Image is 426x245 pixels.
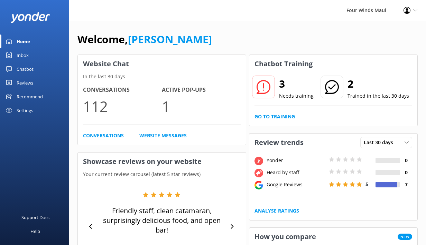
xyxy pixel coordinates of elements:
a: Conversations [83,132,124,139]
div: Settings [17,104,33,117]
p: Trained in the last 30 days [348,92,409,100]
a: Go to Training [254,113,295,120]
h2: 2 [348,76,409,92]
div: Heard by staff [265,169,327,176]
div: Reviews [17,76,33,90]
h3: Review trends [249,134,309,151]
div: Recommend [17,90,43,104]
div: Home [17,35,30,48]
h1: Welcome, [77,31,212,48]
a: Analyse Ratings [254,207,299,215]
div: Inbox [17,48,29,62]
h4: 7 [400,181,412,188]
span: 5 [365,181,368,187]
a: Website Messages [139,132,187,139]
p: Friendly staff, clean catamaran, surprisingly delicious food, and open bar! [96,206,227,235]
h2: 3 [279,76,314,92]
div: Support Docs [21,210,49,224]
div: Google Reviews [265,181,327,188]
h3: Website Chat [78,55,246,73]
span: Last 30 days [364,139,397,146]
p: Needs training [279,92,314,100]
img: yonder-white-logo.png [10,12,50,23]
p: Your current review carousel (latest 5 star reviews) [78,170,246,178]
h3: Showcase reviews on your website [78,153,246,170]
h4: 0 [400,169,412,176]
h3: Chatbot Training [249,55,318,73]
p: 1 [162,95,241,118]
h4: 0 [400,157,412,164]
div: Help [30,224,40,238]
h4: Active Pop-ups [162,86,241,95]
div: Yonder [265,157,327,164]
p: 112 [83,95,162,118]
div: Chatbot [17,62,34,76]
h4: Conversations [83,86,162,95]
p: In the last 30 days [78,73,246,80]
span: New [398,234,412,240]
a: [PERSON_NAME] [128,32,212,46]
